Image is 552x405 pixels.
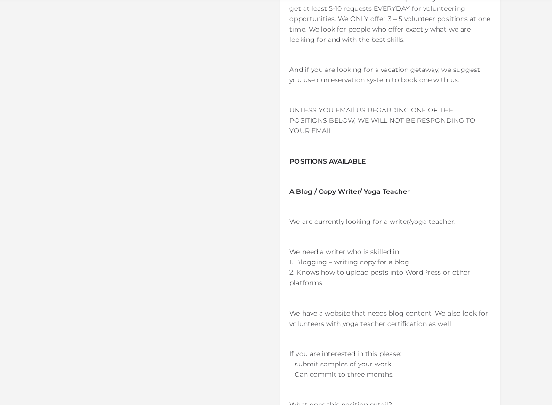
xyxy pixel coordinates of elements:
[290,188,410,196] strong: A Blog / Copy Writer/ Yoga Teacher
[290,158,366,166] strong: POSITIONS AVAILABLE
[290,217,490,227] p: We are currently looking for a writer/yoga teacher.
[290,106,490,137] p: UNLESS YOU EMAIl US REGARDING ONE OF THE POSITIONS BELOW, WE WILL NOT BE RESPONDING TO YOUR EMAIL.
[290,349,490,380] p: If you are interested in this please: – submit samples of your work. – Can commit to three months.
[290,308,490,329] p: We have a website that needs blog content. We also look for volunteers with yoga teacher certific...
[290,247,490,288] p: We need a writer who is skilled in: 1. Blogging – writing copy for a blog. 2. Knows how to upload...
[290,65,490,86] p: And if you are looking for a vacation getaway, we suggest you use ourreservation system to book o...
